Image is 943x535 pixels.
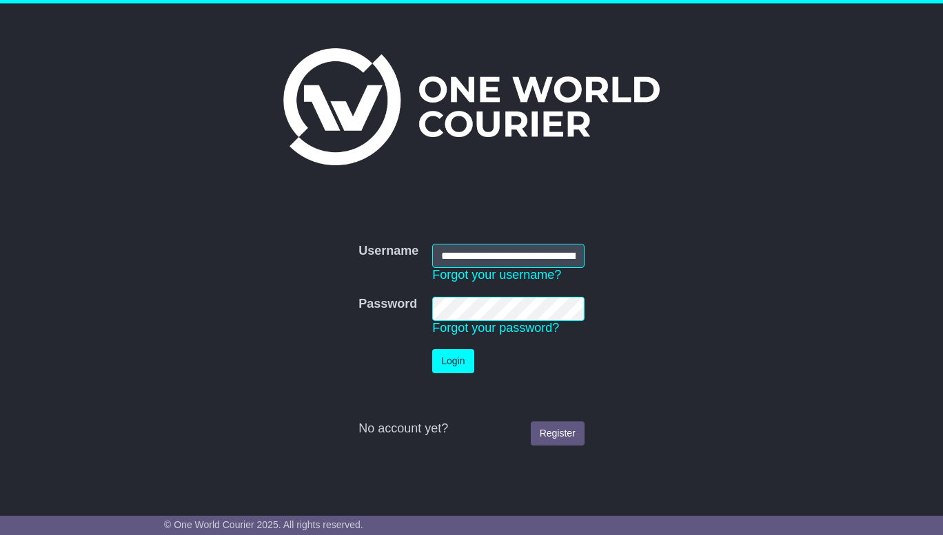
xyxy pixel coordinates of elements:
[432,349,474,373] button: Login
[432,321,559,335] a: Forgot your password?
[283,48,660,165] img: One World
[531,421,585,445] a: Register
[358,421,585,437] div: No account yet?
[358,244,418,259] label: Username
[358,297,417,312] label: Password
[164,519,363,530] span: © One World Courier 2025. All rights reserved.
[432,268,561,282] a: Forgot your username?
